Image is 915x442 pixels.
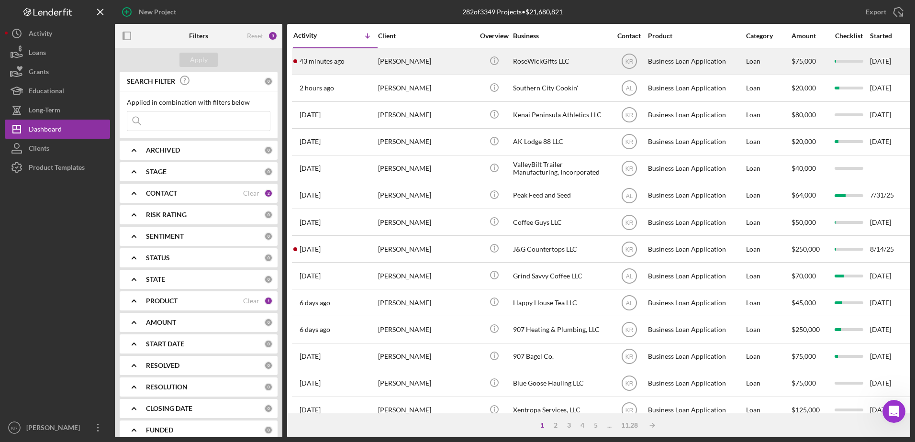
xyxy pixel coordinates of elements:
text: KR [625,380,633,387]
div: [PERSON_NAME] [378,344,474,369]
div: Loan [746,236,791,262]
div: Business Loan Application [648,183,744,208]
div: Clear [243,189,259,197]
span: 😃 [182,333,196,353]
div: Activity [293,32,335,39]
div: 907 Heating & Plumbing, LLC [513,317,609,342]
time: 2025-08-15 23:43 [300,165,321,172]
time: 2025-08-18 22:32 [300,111,321,119]
time: 2025-08-13 18:09 [300,326,330,333]
div: Long-Term [29,100,60,122]
text: KR [625,407,633,414]
button: Export [856,2,910,22]
time: 2025-08-19 23:58 [300,57,345,65]
div: Business Loan Application [648,236,744,262]
b: CLOSING DATE [146,405,192,412]
div: [DATE] [870,129,913,155]
div: Coffee Guys LLC [513,210,609,235]
b: PRODUCT [146,297,178,305]
div: $125,000 [792,398,827,423]
time: 2025-08-19 23:00 [300,84,334,92]
div: Clients [29,139,49,160]
time: 2025-08-15 22:33 [300,191,321,199]
time: 2025-08-07 23:21 [300,406,321,414]
div: 0 [264,426,273,434]
text: KR [625,354,633,360]
div: Business Loan Application [648,156,744,181]
button: Product Templates [5,158,110,177]
div: 0 [264,254,273,262]
button: Dashboard [5,120,110,139]
a: Long-Term [5,100,110,120]
div: 3 [268,31,278,41]
div: [PERSON_NAME] [378,49,474,74]
text: AL [625,85,633,92]
b: RESOLUTION [146,383,188,391]
div: AK Lodge 88 LLC [513,129,609,155]
div: $20,000 [792,129,827,155]
div: $250,000 [792,236,827,262]
div: Loan [746,156,791,181]
div: Business Loan Application [648,344,744,369]
div: Category [746,32,791,40]
text: KR [625,246,633,253]
div: $80,000 [792,102,827,128]
div: Loan [746,183,791,208]
div: 0 [264,232,273,241]
div: $45,000 [792,290,827,315]
div: Loan [746,344,791,369]
button: go back [6,4,24,22]
div: Loan [746,129,791,155]
b: STATUS [146,254,170,262]
div: Product Templates [29,158,85,179]
div: [PERSON_NAME] [378,317,474,342]
div: [PERSON_NAME] [378,263,474,288]
div: Southern City Cookin' [513,76,609,101]
text: KR [625,112,633,119]
div: Checklist [828,32,869,40]
span: neutral face reaction [152,333,177,353]
div: Applied in combination with filters below [127,99,270,106]
div: 5 [589,421,603,429]
span: 😞 [133,333,146,353]
div: Loan [746,102,791,128]
div: Loan [746,371,791,396]
button: Educational [5,81,110,100]
div: 1 [264,297,273,305]
div: Grants [29,62,49,84]
div: Business Loan Application [648,102,744,128]
div: Client [378,32,474,40]
a: Loans [5,43,110,62]
div: [PERSON_NAME] [378,398,474,423]
span: smiley reaction [177,333,202,353]
div: RoseWickGifts LLC [513,49,609,74]
b: RESOLVED [146,362,179,369]
text: KR [625,139,633,145]
div: Grind Savvy Coffee LLC [513,263,609,288]
time: 2025-08-07 23:43 [300,379,321,387]
a: Activity [5,24,110,43]
text: KR [625,219,633,226]
div: $64,000 [792,183,827,208]
div: $40,000 [792,156,827,181]
div: Clear [243,297,259,305]
div: 0 [264,210,273,219]
iframe: Intercom live chat [882,400,905,423]
div: $50,000 [792,210,827,235]
div: Business Loan Application [648,76,744,101]
div: 2 [264,189,273,198]
b: STAGE [146,168,167,176]
button: New Project [115,2,186,22]
div: Started [870,32,913,40]
text: AL [625,273,633,279]
time: 2025-08-15 17:04 [300,219,321,226]
div: Loan [746,317,791,342]
div: [PERSON_NAME] [378,371,474,396]
time: 2025-08-14 21:43 [300,245,321,253]
div: Business Loan Application [648,210,744,235]
button: Clients [5,139,110,158]
b: FUNDED [146,426,173,434]
time: 2025-08-17 14:20 [300,138,321,145]
div: $250,000 [792,317,827,342]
